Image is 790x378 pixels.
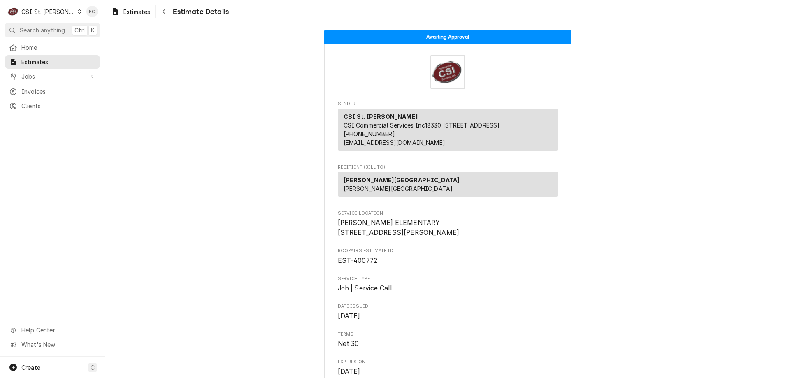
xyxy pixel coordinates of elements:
[338,312,360,320] span: [DATE]
[430,55,465,89] img: Logo
[338,219,460,237] span: [PERSON_NAME] ELEMENTARY [STREET_ADDRESS][PERSON_NAME]
[86,6,98,17] div: KC
[21,364,40,371] span: Create
[338,368,360,376] span: [DATE]
[338,172,558,197] div: Recipient (Bill To)
[5,323,100,337] a: Go to Help Center
[338,276,558,282] span: Service Type
[344,185,453,192] span: [PERSON_NAME][GEOGRAPHIC_DATA]
[5,85,100,98] a: Invoices
[338,284,393,292] span: Job | Service Call
[7,6,19,17] div: C
[338,218,558,237] span: Service Location
[338,164,558,200] div: Estimate Recipient
[7,6,19,17] div: CSI St. Louis's Avatar
[338,248,558,265] div: Roopairs Estimate ID
[21,7,75,16] div: CSI St. [PERSON_NAME]
[338,164,558,171] span: Recipient (Bill To)
[338,109,558,154] div: Sender
[338,311,558,321] span: Date Issued
[338,101,558,154] div: Estimate Sender
[338,172,558,200] div: Recipient (Bill To)
[338,109,558,151] div: Sender
[91,363,95,372] span: C
[338,331,558,338] span: Terms
[344,139,445,146] a: [EMAIL_ADDRESS][DOMAIN_NAME]
[338,101,558,107] span: Sender
[338,276,558,293] div: Service Type
[21,326,95,334] span: Help Center
[21,72,84,81] span: Jobs
[5,55,100,69] a: Estimates
[338,359,558,365] span: Expires On
[21,58,96,66] span: Estimates
[338,248,558,254] span: Roopairs Estimate ID
[338,210,558,238] div: Service Location
[344,130,395,137] a: [PHONE_NUMBER]
[338,210,558,217] span: Service Location
[86,6,98,17] div: Kelly Christen's Avatar
[157,5,170,18] button: Navigate back
[5,41,100,54] a: Home
[344,176,460,183] strong: [PERSON_NAME][GEOGRAPHIC_DATA]
[108,5,153,19] a: Estimates
[20,26,65,35] span: Search anything
[426,34,469,39] span: Awaiting Approval
[74,26,85,35] span: Ctrl
[5,70,100,83] a: Go to Jobs
[21,340,95,349] span: What's New
[338,340,359,348] span: Net 30
[338,339,558,349] span: Terms
[338,359,558,376] div: Expires On
[338,303,558,321] div: Date Issued
[91,26,95,35] span: K
[5,23,100,37] button: Search anythingCtrlK
[170,6,229,17] span: Estimate Details
[344,113,418,120] strong: CSI St. [PERSON_NAME]
[344,122,500,129] span: CSI Commercial Services Inc18330 [STREET_ADDRESS]
[21,43,96,52] span: Home
[338,303,558,310] span: Date Issued
[338,256,558,266] span: Roopairs Estimate ID
[324,30,571,44] div: Status
[338,331,558,349] div: Terms
[21,102,96,110] span: Clients
[5,338,100,351] a: Go to What's New
[123,7,150,16] span: Estimates
[21,87,96,96] span: Invoices
[338,257,378,264] span: EST-400772
[5,99,100,113] a: Clients
[338,283,558,293] span: Service Type
[338,367,558,377] span: Expires On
